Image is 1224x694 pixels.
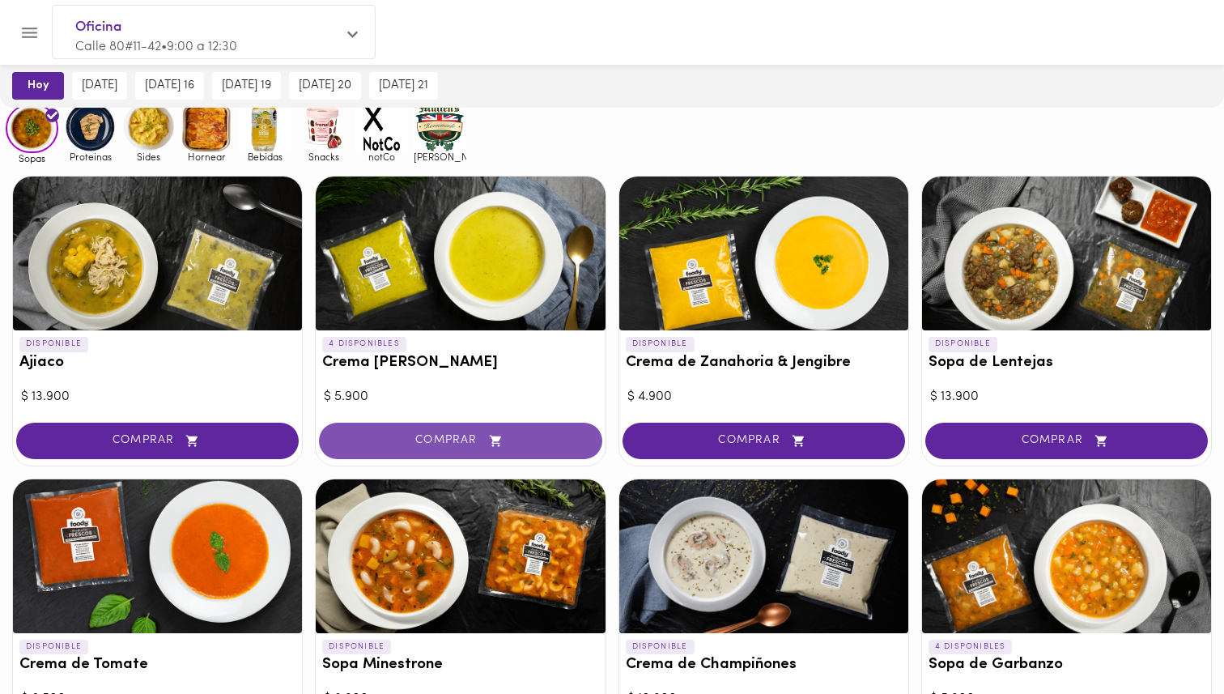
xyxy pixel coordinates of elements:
[379,79,428,93] span: [DATE] 21
[297,151,350,162] span: Snacks
[212,72,281,100] button: [DATE] 19
[181,151,233,162] span: Hornear
[930,388,1203,407] div: $ 13.900
[355,151,408,162] span: notCo
[145,79,194,93] span: [DATE] 16
[6,153,58,164] span: Sopas
[13,479,302,633] div: Crema de Tomate
[322,337,406,351] p: 4 DISPONIBLES
[122,100,175,153] img: Sides
[339,434,581,448] span: COMPRAR
[414,100,466,153] img: mullens
[12,72,64,100] button: hoy
[319,423,601,459] button: COMPRAR
[627,388,900,407] div: $ 4.900
[626,337,695,351] p: DISPONIBLE
[643,434,885,448] span: COMPRAR
[82,79,117,93] span: [DATE]
[316,177,605,330] div: Crema del Huerto
[619,479,908,633] div: Crema de Champiñones
[929,355,1205,372] h3: Sopa de Lentejas
[36,434,278,448] span: COMPRAR
[626,355,902,372] h3: Crema de Zanahoria & Jengibre
[181,100,233,153] img: Hornear
[19,657,295,674] h3: Crema de Tomate
[10,13,49,53] button: Menu
[64,151,117,162] span: Proteinas
[369,72,438,100] button: [DATE] 21
[6,104,58,154] img: Sopas
[1130,600,1208,678] iframe: Messagebird Livechat Widget
[222,79,271,93] span: [DATE] 19
[19,355,295,372] h3: Ajiaco
[239,100,291,153] img: Bebidas
[64,100,117,153] img: Proteinas
[929,640,1013,654] p: 4 DISPONIBLES
[322,355,598,372] h3: Crema [PERSON_NAME]
[626,657,902,674] h3: Crema de Champiñones
[322,657,598,674] h3: Sopa Minestrone
[619,177,908,330] div: Crema de Zanahoria & Jengibre
[21,388,294,407] div: $ 13.900
[135,72,204,100] button: [DATE] 16
[16,423,299,459] button: COMPRAR
[925,423,1208,459] button: COMPRAR
[623,423,905,459] button: COMPRAR
[75,17,336,38] span: Oficina
[355,100,408,153] img: notCo
[929,657,1205,674] h3: Sopa de Garbanzo
[72,72,127,100] button: [DATE]
[19,337,88,351] p: DISPONIBLE
[922,479,1211,633] div: Sopa de Garbanzo
[922,177,1211,330] div: Sopa de Lentejas
[324,388,597,407] div: $ 5.900
[289,72,361,100] button: [DATE] 20
[626,640,695,654] p: DISPONIBLE
[299,79,351,93] span: [DATE] 20
[239,151,291,162] span: Bebidas
[946,434,1188,448] span: COMPRAR
[414,151,466,162] span: [PERSON_NAME]
[23,79,53,93] span: hoy
[122,151,175,162] span: Sides
[929,337,997,351] p: DISPONIBLE
[316,479,605,633] div: Sopa Minestrone
[13,177,302,330] div: Ajiaco
[19,640,88,654] p: DISPONIBLE
[75,40,237,53] span: Calle 80#11-42 • 9:00 a 12:30
[322,640,391,654] p: DISPONIBLE
[297,100,350,153] img: Snacks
